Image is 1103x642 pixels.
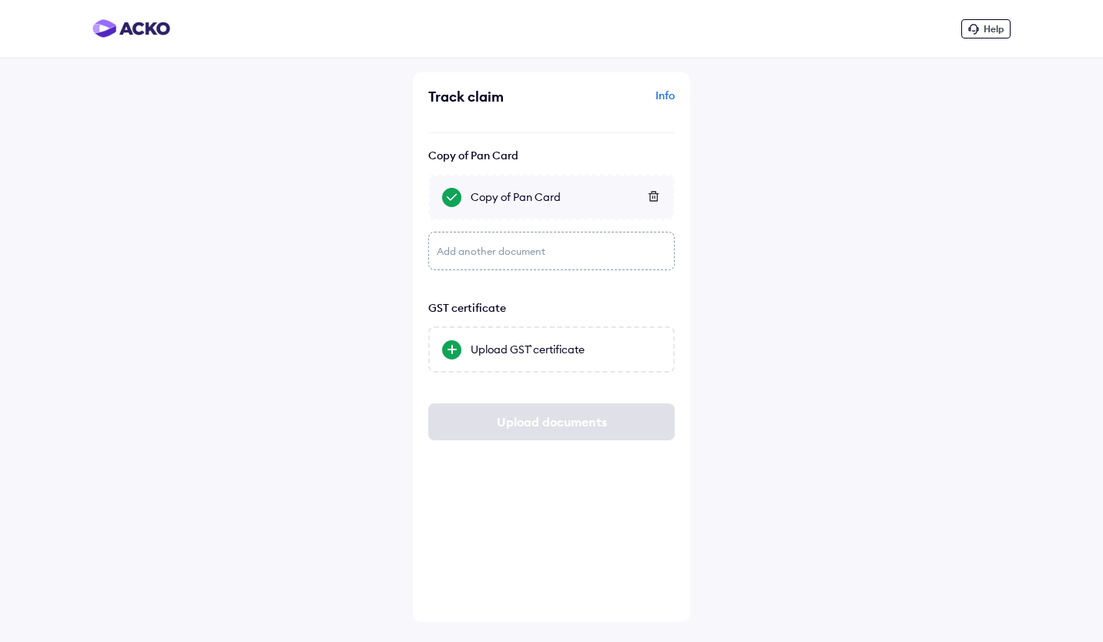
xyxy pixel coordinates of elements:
div: Copy of Pan Card [428,149,675,162]
div: Upload GST` certificate [471,342,661,357]
img: horizontal-gradient.png [92,19,170,38]
div: Info [555,88,675,117]
div: Copy of Pan Card [471,189,661,205]
div: Add another document [428,232,675,270]
div: GST certificate [428,301,675,315]
span: Help [984,23,1004,35]
div: Track claim [428,88,548,105]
